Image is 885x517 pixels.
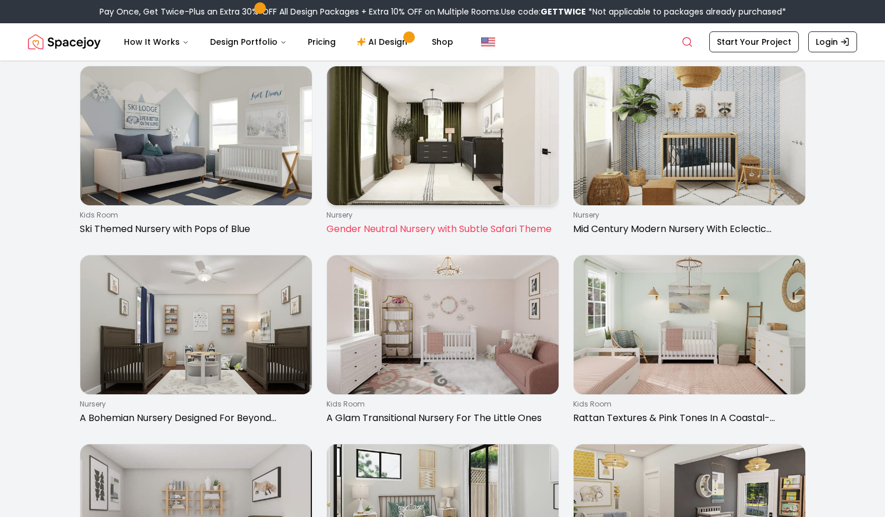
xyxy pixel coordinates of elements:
[326,411,555,425] p: A Glam Transitional Nursery For The Little Ones
[115,30,463,54] nav: Main
[298,30,345,54] a: Pricing
[574,66,805,205] img: Mid Century Modern Nursery With Eclectic Neutral Tones
[327,66,559,205] img: Gender Neutral Nursery with Subtle Safari Theme
[326,211,555,220] p: nursery
[808,31,857,52] a: Login
[80,255,312,430] a: A Bohemian Nursery Designed For Beyond Toddler YearsnurseryA Bohemian Nursery Designed For Beyond...
[80,411,308,425] p: A Bohemian Nursery Designed For Beyond Toddler Years
[28,30,101,54] a: Spacejoy
[326,66,559,241] a: Gender Neutral Nursery with Subtle Safari ThemenurseryGender Neutral Nursery with Subtle Safari T...
[326,222,555,236] p: Gender Neutral Nursery with Subtle Safari Theme
[573,400,801,409] p: kids room
[80,222,308,236] p: Ski Themed Nursery with Pops of Blue
[574,255,805,394] img: Rattan Textures & Pink Tones In A Coastal-Themed Nursery
[422,30,463,54] a: Shop
[573,211,801,220] p: nursery
[80,66,312,241] a: Ski Themed Nursery with Pops of Bluekids roomSki Themed Nursery with Pops of Blue
[347,30,420,54] a: AI Design
[573,222,801,236] p: Mid Century Modern Nursery With Eclectic Neutral Tones
[573,255,806,430] a: Rattan Textures & Pink Tones In A Coastal-Themed Nurserykids roomRattan Textures & Pink Tones In ...
[28,23,857,60] nav: Global
[201,30,296,54] button: Design Portfolio
[573,66,806,241] a: Mid Century Modern Nursery With Eclectic Neutral TonesnurseryMid Century Modern Nursery With Ecle...
[80,211,308,220] p: kids room
[327,255,559,394] img: A Glam Transitional Nursery For The Little Ones
[709,31,799,52] a: Start Your Project
[541,6,586,17] b: GETTWICE
[326,400,555,409] p: kids room
[80,66,312,205] img: Ski Themed Nursery with Pops of Blue
[573,411,801,425] p: Rattan Textures & Pink Tones In A Coastal-Themed Nursery
[115,30,198,54] button: How It Works
[99,6,786,17] div: Pay Once, Get Twice-Plus an Extra 30% OFF All Design Packages + Extra 10% OFF on Multiple Rooms.
[80,400,308,409] p: nursery
[481,35,495,49] img: United States
[501,6,586,17] span: Use code:
[326,255,559,430] a: A Glam Transitional Nursery For The Little Oneskids roomA Glam Transitional Nursery For The Littl...
[586,6,786,17] span: *Not applicable to packages already purchased*
[80,255,312,394] img: A Bohemian Nursery Designed For Beyond Toddler Years
[28,30,101,54] img: Spacejoy Logo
